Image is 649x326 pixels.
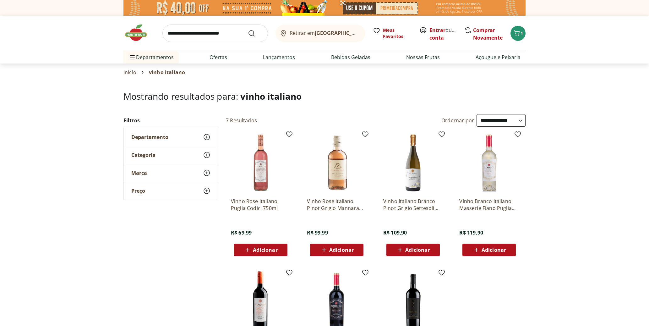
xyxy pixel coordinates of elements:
[124,128,218,146] button: Departamento
[521,30,523,36] span: 1
[149,69,185,75] span: vinho italiano
[210,53,227,61] a: Ofertas
[459,229,483,236] span: R$ 119,90
[315,30,421,36] b: [GEOGRAPHIC_DATA]/[GEOGRAPHIC_DATA]
[128,50,136,65] button: Menu
[263,53,295,61] a: Lançamentos
[253,247,277,252] span: Adicionar
[123,114,218,127] h2: Filtros
[386,244,440,256] button: Adicionar
[231,198,291,212] a: Vinho Rose Italiano Puglia Codici 750ml
[240,90,302,102] span: vinho italiano
[248,30,263,37] button: Submit Search
[307,198,367,212] a: Vinho Rose Italiano Pinot Grigio Mannara 750ml
[162,25,268,42] input: search
[329,247,354,252] span: Adicionar
[405,247,430,252] span: Adicionar
[226,117,257,124] h2: 7 Resultados
[307,229,328,236] span: R$ 99,99
[476,53,521,61] a: Açougue e Peixaria
[234,244,287,256] button: Adicionar
[462,244,516,256] button: Adicionar
[124,164,218,182] button: Marca
[510,26,526,41] button: Carrinho
[310,244,363,256] button: Adicionar
[383,229,407,236] span: R$ 109,90
[473,27,503,41] a: Comprar Novamente
[459,133,519,193] img: Vinho Branco Italiano Masserie Fiano Puglia Codici 750ml
[383,198,443,212] a: Vinho Italiano Branco Pinot Grigio Settesoli 750ml
[128,50,174,65] span: Departamentos
[459,198,519,212] a: Vinho Branco Italiano Masserie Fiano Puglia Codici 750ml
[429,27,464,41] a: Criar conta
[131,152,155,158] span: Categoria
[307,133,367,193] img: Vinho Rose Italiano Pinot Grigio Mannara 750ml
[123,23,155,42] img: Hortifruti
[441,117,474,124] label: Ordernar por
[429,26,457,41] span: ou
[383,133,443,193] img: Vinho Italiano Branco Pinot Grigio Settesoli 750ml
[131,188,145,194] span: Preço
[373,27,412,40] a: Meus Favoritos
[482,247,506,252] span: Adicionar
[275,25,365,42] button: Retirar em[GEOGRAPHIC_DATA]/[GEOGRAPHIC_DATA]
[124,182,218,200] button: Preço
[123,69,136,75] a: Início
[231,229,252,236] span: R$ 69,99
[131,170,147,176] span: Marca
[231,133,291,193] img: Vinho Rose Italiano Puglia Codici 750ml
[331,53,370,61] a: Bebidas Geladas
[290,30,359,36] span: Retirar em
[131,134,168,140] span: Departamento
[383,27,412,40] span: Meus Favoritos
[123,91,526,101] h1: Mostrando resultados para:
[124,146,218,164] button: Categoria
[406,53,440,61] a: Nossas Frutas
[429,27,445,34] a: Entrar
